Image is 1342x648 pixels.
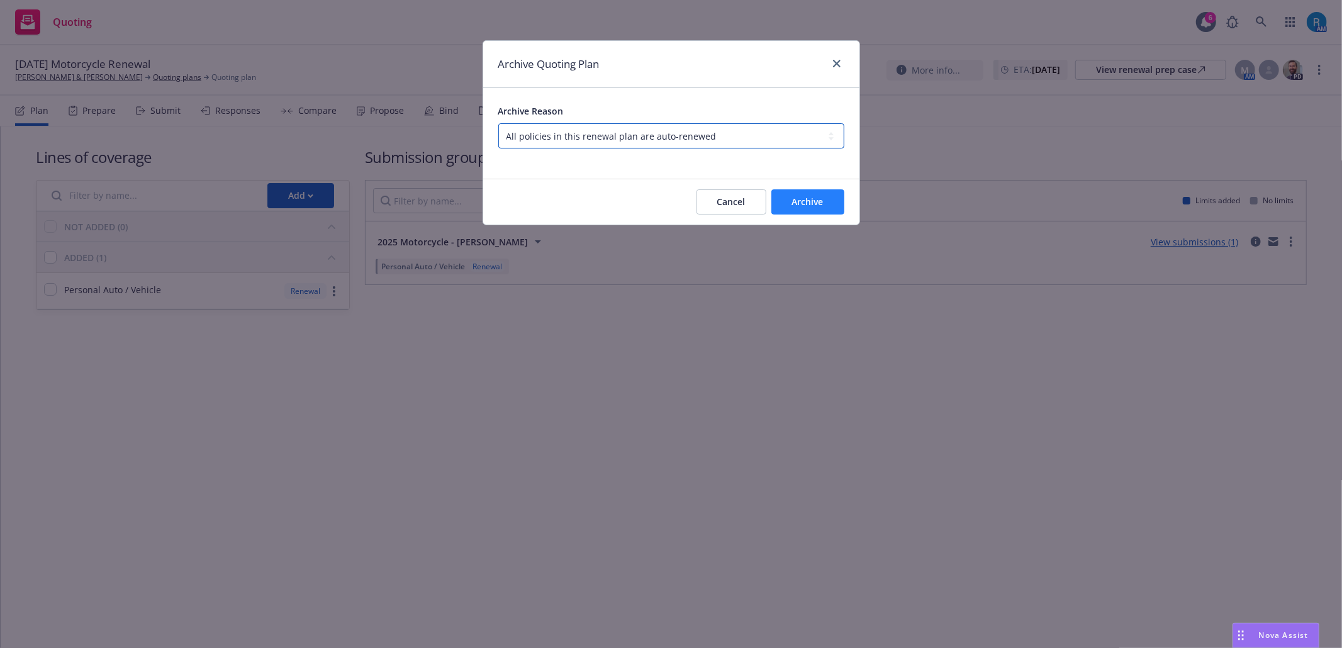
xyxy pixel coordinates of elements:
[498,105,564,117] span: Archive Reason
[1233,623,1249,647] div: Drag to move
[498,56,600,72] h1: Archive Quoting Plan
[717,196,746,208] span: Cancel
[792,196,824,208] span: Archive
[1233,623,1319,648] button: Nova Assist
[696,189,766,215] button: Cancel
[771,189,844,215] button: Archive
[829,56,844,71] a: close
[1259,630,1309,640] span: Nova Assist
